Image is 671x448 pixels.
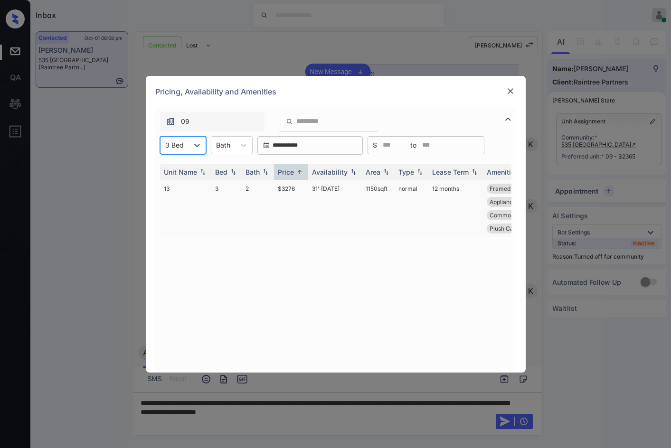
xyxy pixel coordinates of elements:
img: close [506,86,515,96]
div: Amenities [487,168,519,176]
img: sorting [349,168,358,175]
td: 31' [DATE] [308,180,362,237]
img: sorting [381,168,391,175]
span: Common Area Pla... [490,212,543,219]
span: Appliance Packa... [490,198,539,205]
td: normal [395,180,428,237]
div: Availability [312,168,348,176]
span: Framed Bathroom... [490,185,543,192]
img: sorting [295,168,304,176]
div: Bath [246,168,260,176]
div: Type [398,168,414,176]
span: to [410,140,416,150]
td: 12 months [428,180,483,237]
img: icon-zuma [502,113,514,125]
div: Pricing, Availability and Amenities [146,76,526,107]
img: sorting [415,168,425,175]
div: Unit Name [164,168,197,176]
div: Bed [215,168,227,176]
span: 09 [181,116,189,127]
div: Lease Term [432,168,469,176]
td: $3276 [274,180,308,237]
img: sorting [261,168,270,175]
td: 3 [211,180,242,237]
img: icon-zuma [166,117,175,126]
img: icon-zuma [286,117,293,126]
td: 13 [160,180,211,237]
img: sorting [470,168,479,175]
td: 1150 sqft [362,180,395,237]
div: Area [366,168,380,176]
div: Price [278,168,294,176]
img: sorting [198,168,208,175]
img: sorting [228,168,238,175]
td: 2 [242,180,274,237]
span: Plush Carpeting... [490,225,537,232]
span: $ [373,140,377,150]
